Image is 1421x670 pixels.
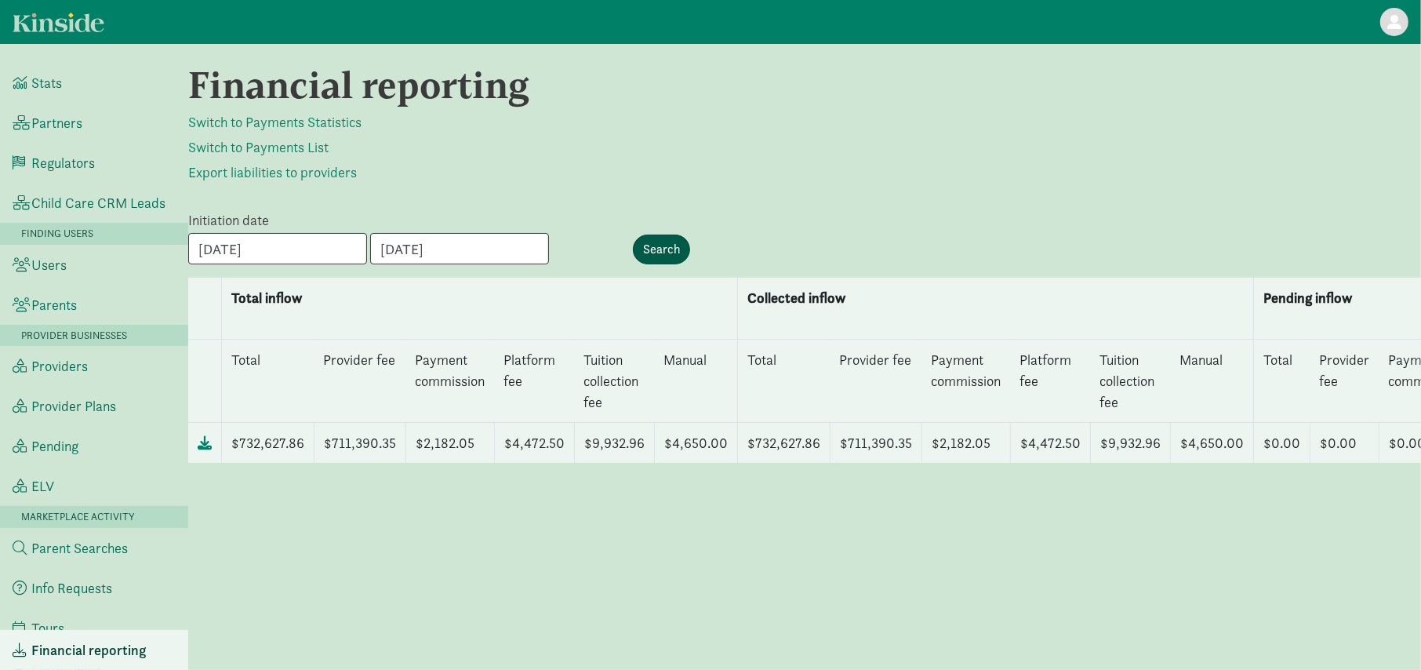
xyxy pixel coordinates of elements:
[1011,340,1091,423] td: Platform fee
[314,340,406,423] td: Provider fee
[922,340,1011,423] td: Payment commission
[1011,423,1091,464] td: $4,472.50
[31,76,62,90] span: Stats
[575,423,655,464] td: $9,932.96
[1254,340,1310,423] td: Total
[738,340,830,423] td: Total
[31,359,88,373] span: Providers
[222,278,738,340] th: Total inflow
[21,227,93,240] span: Finding Users
[1254,423,1310,464] td: $0.00
[31,479,54,493] span: ELV
[222,340,314,423] td: Total
[188,113,362,131] a: Switch to Payments Statistics
[1310,423,1379,464] td: $0.00
[188,163,357,181] a: Export liabilities to providers
[188,63,1176,107] h2: Financial reporting
[406,423,495,464] td: $2,182.05
[655,340,738,423] td: Manual
[922,423,1011,464] td: $2,182.05
[31,439,78,453] span: Pending
[1171,340,1254,423] td: Manual
[31,116,82,130] span: Partners
[31,156,95,170] span: Regulators
[314,423,406,464] td: $711,390.35
[21,329,127,342] span: Provider Businesses
[575,340,655,423] td: Tuition collection fee
[830,423,922,464] td: $711,390.35
[31,581,112,595] span: Info Requests
[1343,595,1421,670] iframe: Chat Widget
[406,340,495,423] td: Payment commission
[738,423,830,464] td: $732,627.86
[738,278,1254,340] th: Collected inflow
[31,258,67,272] span: Users
[188,138,329,156] a: Switch to Payments List
[1171,423,1254,464] td: $4,650.00
[188,211,269,230] label: Initiation date
[655,423,738,464] td: $4,650.00
[31,643,146,657] span: Financial reporting
[633,235,690,264] input: Search
[1091,340,1171,423] td: Tuition collection fee
[495,340,575,423] td: Platform fee
[31,621,64,635] span: Tours
[21,510,135,523] span: Marketplace Activity
[31,196,165,210] span: Child Care CRM Leads
[1310,340,1379,423] td: Provider fee
[31,399,116,413] span: Provider Plans
[1091,423,1171,464] td: $9,932.96
[495,423,575,464] td: $4,472.50
[31,298,77,312] span: Parents
[222,423,314,464] td: $732,627.86
[830,340,922,423] td: Provider fee
[31,541,128,555] span: Parent Searches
